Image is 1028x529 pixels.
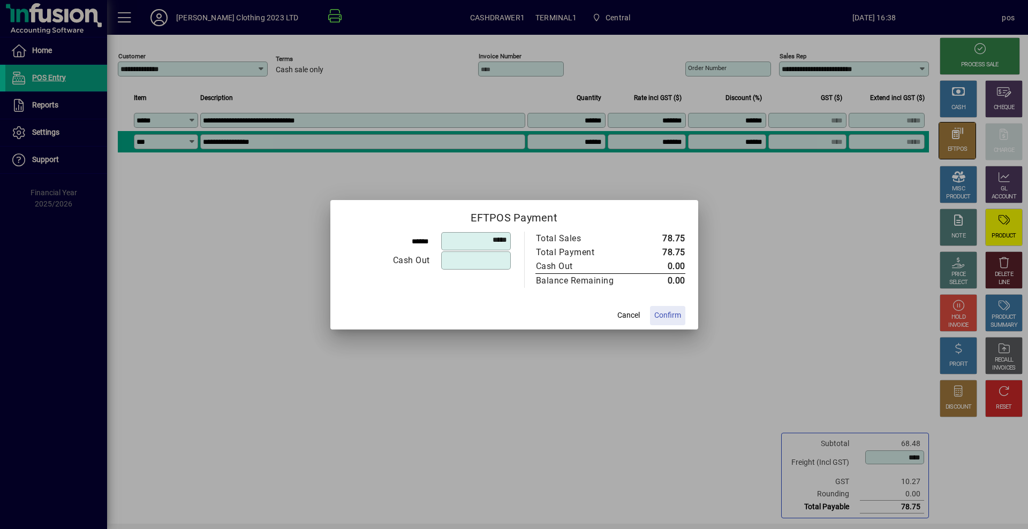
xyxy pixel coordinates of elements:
td: Total Sales [535,232,637,246]
td: Total Payment [535,246,637,259]
button: Confirm [650,306,685,325]
td: 0.00 [637,273,685,288]
button: Cancel [611,306,646,325]
h2: EFTPOS Payment [330,200,698,231]
div: Balance Remaining [536,274,626,287]
td: 0.00 [637,259,685,274]
div: Cash Out [536,260,626,273]
div: Cash Out [344,254,430,267]
span: Confirm [654,310,681,321]
span: Cancel [617,310,640,321]
td: 78.75 [637,232,685,246]
td: 78.75 [637,246,685,259]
